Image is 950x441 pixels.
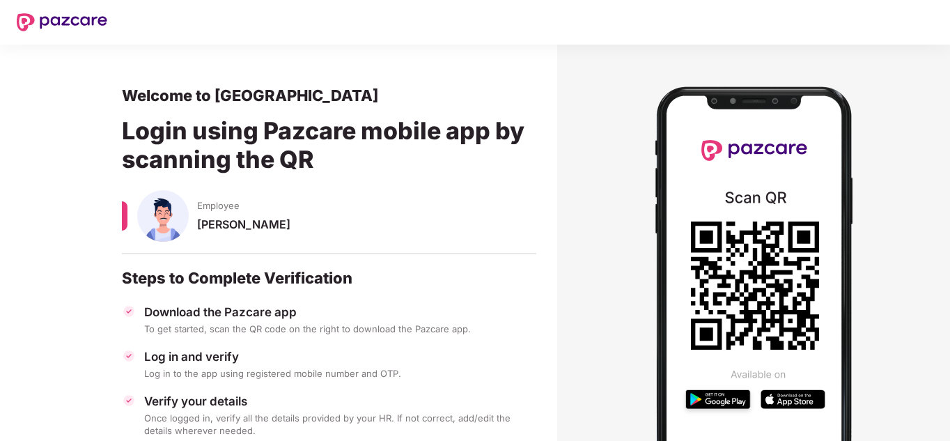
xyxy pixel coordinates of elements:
[122,304,136,318] img: svg+xml;base64,PHN2ZyBpZD0iVGljay0zMngzMiIgeG1sbnM9Imh0dHA6Ly93d3cudzMub3JnLzIwMDAvc3ZnIiB3aWR0aD...
[137,190,189,242] img: svg+xml;base64,PHN2ZyBpZD0iU3BvdXNlX01hbGUiIHhtbG5zPSJodHRwOi8vd3d3LnczLm9yZy8yMDAwL3N2ZyIgeG1sbn...
[197,199,240,212] span: Employee
[122,349,136,363] img: svg+xml;base64,PHN2ZyBpZD0iVGljay0zMngzMiIgeG1sbnM9Imh0dHA6Ly93d3cudzMub3JnLzIwMDAvc3ZnIiB3aWR0aD...
[122,105,536,190] div: Login using Pazcare mobile app by scanning the QR
[144,394,536,409] div: Verify your details
[144,367,536,380] div: Log in to the app using registered mobile number and OTP.
[122,86,536,105] div: Welcome to [GEOGRAPHIC_DATA]
[197,217,536,245] div: [PERSON_NAME]
[122,268,536,288] div: Steps to Complete Verification
[144,323,536,335] div: To get started, scan the QR code on the right to download the Pazcare app.
[17,13,107,31] img: New Pazcare Logo
[144,304,536,320] div: Download the Pazcare app
[122,394,136,408] img: svg+xml;base64,PHN2ZyBpZD0iVGljay0zMngzMiIgeG1sbnM9Imh0dHA6Ly93d3cudzMub3JnLzIwMDAvc3ZnIiB3aWR0aD...
[144,412,536,437] div: Once logged in, verify all the details provided by your HR. If not correct, add/edit the details ...
[144,349,536,364] div: Log in and verify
